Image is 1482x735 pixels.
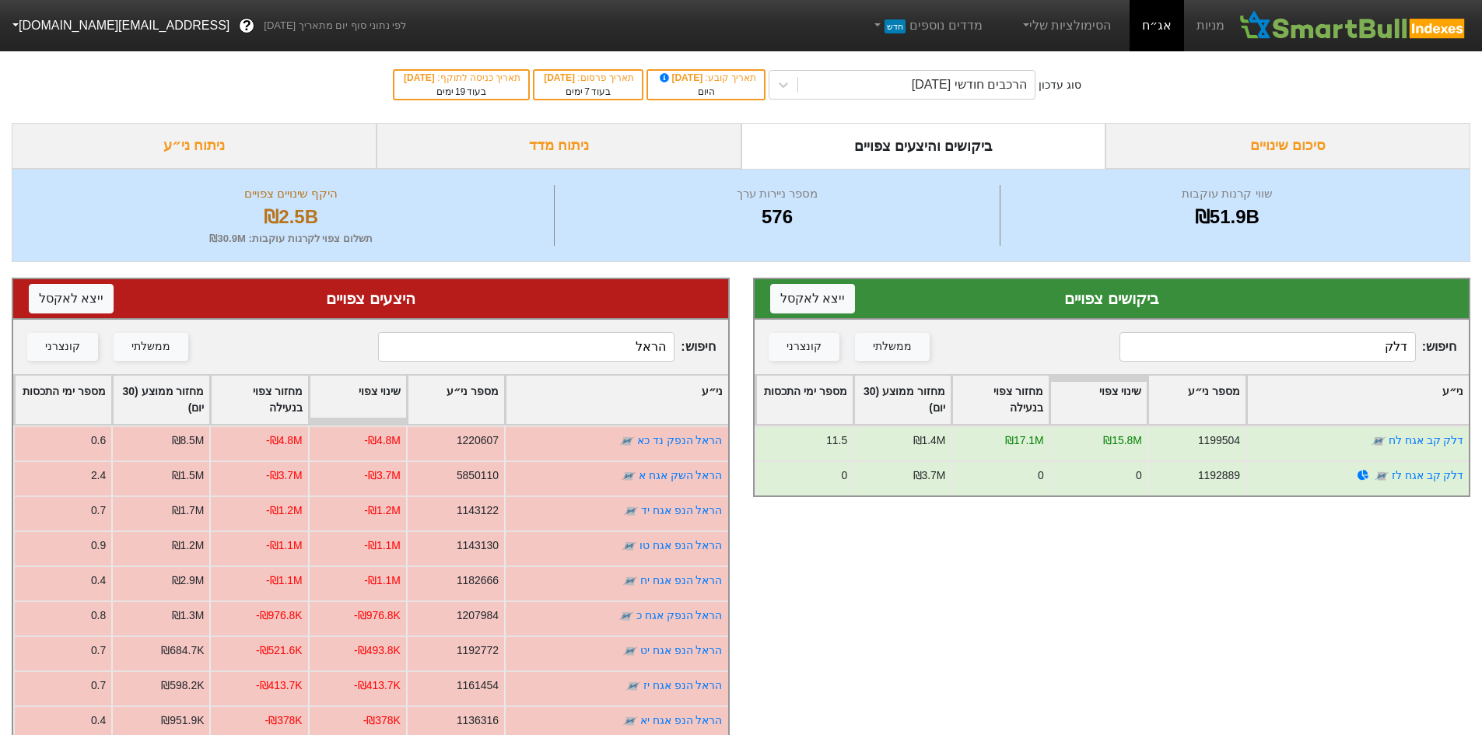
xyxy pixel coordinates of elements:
div: 0.7 [91,642,106,659]
a: הסימולציות שלי [1014,10,1118,41]
div: היצעים צפויים [29,287,713,310]
div: Toggle SortBy [952,376,1049,424]
div: Toggle SortBy [310,376,406,424]
div: 1136316 [457,712,499,729]
img: tase link [622,573,638,589]
img: SmartBull [1237,10,1470,41]
div: Toggle SortBy [113,376,209,424]
img: tase link [619,433,635,449]
a: הראל הנפ אגח יז [643,679,723,691]
div: ₪2.5B [32,203,550,231]
div: ביקושים והיצעים צפויים [741,123,1106,169]
div: -₪3.7M [364,467,401,484]
div: ממשלתי [873,338,912,355]
img: tase link [1370,433,1386,449]
span: ? [243,16,251,37]
a: הראל הנפ אגח יא [640,714,723,726]
div: -₪378K [363,712,401,729]
div: בעוד ימים [542,85,634,99]
span: היום [698,86,715,97]
div: קונצרני [787,338,822,355]
div: -₪1.1M [266,537,303,554]
span: 7 [584,86,590,97]
div: 0.8 [91,607,106,624]
div: -₪976.8K [256,607,303,624]
a: מדדים נוספיםחדש [865,10,989,41]
a: דלק קב אגח לז [1391,469,1463,481]
div: Toggle SortBy [408,376,504,424]
img: tase link [1373,468,1389,484]
div: תאריך פרסום : [542,71,634,85]
a: הראל השק אגח א [639,469,723,481]
button: ממשלתי [114,333,188,361]
div: ₪951.9K [161,712,204,729]
img: tase link [622,713,638,729]
div: 1192772 [457,642,499,659]
span: [DATE] [657,72,706,83]
span: חדש [885,19,906,33]
div: 11.5 [826,432,847,449]
div: Toggle SortBy [15,376,111,424]
div: ₪1.5M [172,467,205,484]
div: שווי קרנות עוקבות [1004,185,1450,203]
div: 1192889 [1197,467,1239,484]
div: ניתוח ני״ע [12,123,377,169]
div: ₪3.7M [913,467,945,484]
div: תאריך כניסה לתוקף : [402,71,520,85]
div: 1161454 [457,677,499,694]
div: ₪1.3M [172,607,205,624]
span: [DATE] [404,72,437,83]
div: מספר ניירות ערך [559,185,995,203]
div: ₪598.2K [161,677,204,694]
span: לפי נתוני סוף יום מתאריך [DATE] [264,18,406,33]
a: הראל הנפק אגח כ [636,609,723,621]
div: -₪1.2M [364,502,401,519]
button: קונצרני [27,333,98,361]
div: -₪3.7M [266,467,303,484]
div: 1143130 [457,537,499,554]
div: -₪413.7K [354,677,401,694]
div: 0.6 [91,432,106,449]
button: ייצא לאקסל [29,284,114,313]
div: Toggle SortBy [1050,376,1147,424]
div: סיכום שינויים [1105,123,1470,169]
a: הראל הנפ אגח טו [639,539,723,551]
div: -₪976.8K [354,607,401,624]
img: tase link [622,538,637,554]
div: 1207984 [457,607,499,624]
div: ממשלתי [131,338,170,355]
img: tase link [625,678,641,694]
div: ₪1.7M [172,502,205,519]
div: קונצרני [45,338,80,355]
div: 0.9 [91,537,106,554]
span: חיפוש : [378,332,715,362]
div: 0.4 [91,572,106,589]
div: -₪1.1M [364,572,401,589]
div: 5850110 [457,467,499,484]
div: 1199504 [1197,432,1239,449]
div: סוג עדכון [1039,77,1081,93]
div: ₪1.4M [913,432,945,449]
div: 0 [841,467,847,484]
div: הרכבים חודשי [DATE] [912,75,1027,94]
div: -₪413.7K [256,677,303,694]
a: הראל הנפ אגח יט [640,644,723,656]
img: tase link [618,608,634,624]
img: tase link [622,643,638,659]
div: Toggle SortBy [1247,376,1469,424]
div: -₪4.8M [364,432,401,449]
div: 2.4 [91,467,106,484]
span: 19 [455,86,465,97]
a: הראל הנפ אגח יד [641,504,723,516]
div: -₪1.1M [364,537,401,554]
div: Toggle SortBy [854,376,951,424]
div: ניתוח מדד [377,123,741,169]
input: 450 רשומות... [378,332,674,362]
div: 0 [1037,467,1043,484]
div: -₪521.6K [256,642,303,659]
button: ממשלתי [855,333,930,361]
a: הראל הנפ אגח יח [640,574,723,586]
span: חיפוש : [1119,332,1456,362]
div: ₪17.1M [1004,432,1043,449]
input: 126 רשומות... [1119,332,1416,362]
